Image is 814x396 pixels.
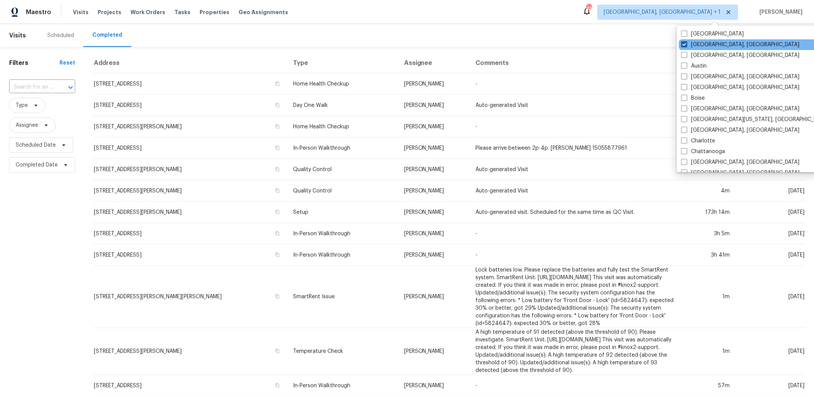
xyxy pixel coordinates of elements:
label: Charlotte [681,137,715,145]
td: [PERSON_NAME] [398,328,470,375]
td: [PERSON_NAME] [398,95,470,116]
label: Boise [681,94,705,102]
label: [GEOGRAPHIC_DATA], [GEOGRAPHIC_DATA] [681,105,799,113]
button: Copy Address [274,209,281,215]
td: [STREET_ADDRESS] [93,95,287,116]
h1: Filters [9,59,60,67]
span: Projects [98,8,121,16]
td: - [469,244,683,266]
td: [STREET_ADDRESS] [93,137,287,159]
td: [DATE] [736,244,805,266]
td: Lock batteries low. Please replace the batteries and fully test the SmartRent system. SmartRent U... [469,266,683,328]
td: Setup [287,202,398,223]
button: Copy Address [274,348,281,354]
button: Open [65,82,76,93]
span: Properties [200,8,229,16]
td: [STREET_ADDRESS][PERSON_NAME] [93,159,287,180]
div: Reset [60,59,75,67]
td: [PERSON_NAME] [398,73,470,95]
span: Scheduled Date [16,141,56,149]
td: [PERSON_NAME] [398,116,470,137]
td: 3h 41m [683,244,736,266]
button: Copy Address [274,251,281,258]
span: Geo Assignments [239,8,288,16]
td: Quality Control [287,159,398,180]
th: Type [287,53,398,73]
button: Copy Address [274,144,281,151]
label: [GEOGRAPHIC_DATA], [GEOGRAPHIC_DATA] [681,41,799,48]
button: Copy Address [274,123,281,130]
td: [PERSON_NAME] [398,266,470,328]
span: Work Orders [131,8,165,16]
label: [GEOGRAPHIC_DATA] [681,30,744,38]
td: In-Person Walkthrough [287,244,398,266]
td: - [469,73,683,95]
td: Temperature Check [287,328,398,375]
label: [GEOGRAPHIC_DATA], [GEOGRAPHIC_DATA] [681,73,799,81]
td: [DATE] [736,202,805,223]
td: Home Health Checkup [287,116,398,137]
span: Type [16,102,28,109]
td: Day One Walk [287,95,398,116]
div: Scheduled [47,32,74,39]
button: Copy Address [274,230,281,237]
td: Please arrive between 2p-4p. [PERSON_NAME] 15055877961 [469,137,683,159]
td: - [469,116,683,137]
td: Auto-generated Visit [469,159,683,180]
label: [GEOGRAPHIC_DATA], [GEOGRAPHIC_DATA] [681,169,799,177]
th: Address [93,53,287,73]
span: Tasks [174,10,190,15]
button: Copy Address [274,293,281,300]
td: Home Health Checkup [287,73,398,95]
td: 1m [683,328,736,375]
span: Visits [9,27,26,44]
div: Completed [92,31,122,39]
span: Assignee [16,121,38,129]
td: Auto-generated visit. Scheduled for the same time as QC Visit. [469,202,683,223]
td: In-Person Walkthrough [287,223,398,244]
td: Quality Control [287,180,398,202]
span: Completed Date [16,161,58,169]
td: [DATE] [736,180,805,202]
td: [STREET_ADDRESS][PERSON_NAME] [93,202,287,223]
label: [GEOGRAPHIC_DATA], [GEOGRAPHIC_DATA] [681,126,799,134]
td: SmartRent Issue [287,266,398,328]
button: Copy Address [274,80,281,87]
td: 173h 14m [683,202,736,223]
label: [GEOGRAPHIC_DATA], [GEOGRAPHIC_DATA] [681,158,799,166]
label: Chattanooga [681,148,725,155]
td: [STREET_ADDRESS] [93,223,287,244]
td: A high temperature of 91 detected (above the threshold of 90). Please investigate. SmartRent Unit... [469,328,683,375]
td: [STREET_ADDRESS][PERSON_NAME] [93,180,287,202]
td: [STREET_ADDRESS] [93,244,287,266]
td: [PERSON_NAME] [398,159,470,180]
td: Auto-generated Visit [469,180,683,202]
td: [STREET_ADDRESS][PERSON_NAME] [93,116,287,137]
input: Search for an address... [9,81,54,93]
button: Copy Address [274,187,281,194]
td: - [469,223,683,244]
span: [PERSON_NAME] [756,8,803,16]
td: 3h 5m [683,223,736,244]
td: 1m [683,266,736,328]
td: [PERSON_NAME] [398,202,470,223]
span: [GEOGRAPHIC_DATA], [GEOGRAPHIC_DATA] + 1 [604,8,721,16]
button: Copy Address [274,166,281,173]
label: [GEOGRAPHIC_DATA], [GEOGRAPHIC_DATA] [681,52,799,59]
td: [STREET_ADDRESS][PERSON_NAME] [93,328,287,375]
div: 49 [586,5,592,12]
td: 4m [683,180,736,202]
td: [STREET_ADDRESS] [93,73,287,95]
span: Visits [73,8,89,16]
td: [PERSON_NAME] [398,244,470,266]
td: [PERSON_NAME] [398,223,470,244]
button: Copy Address [274,102,281,108]
td: [DATE] [736,328,805,375]
th: Comments [469,53,683,73]
td: [PERSON_NAME] [398,180,470,202]
td: Auto-generated Visit [469,95,683,116]
td: [PERSON_NAME] [398,137,470,159]
label: [GEOGRAPHIC_DATA], [GEOGRAPHIC_DATA] [681,84,799,91]
td: [STREET_ADDRESS][PERSON_NAME][PERSON_NAME] [93,266,287,328]
th: Assignee [398,53,470,73]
